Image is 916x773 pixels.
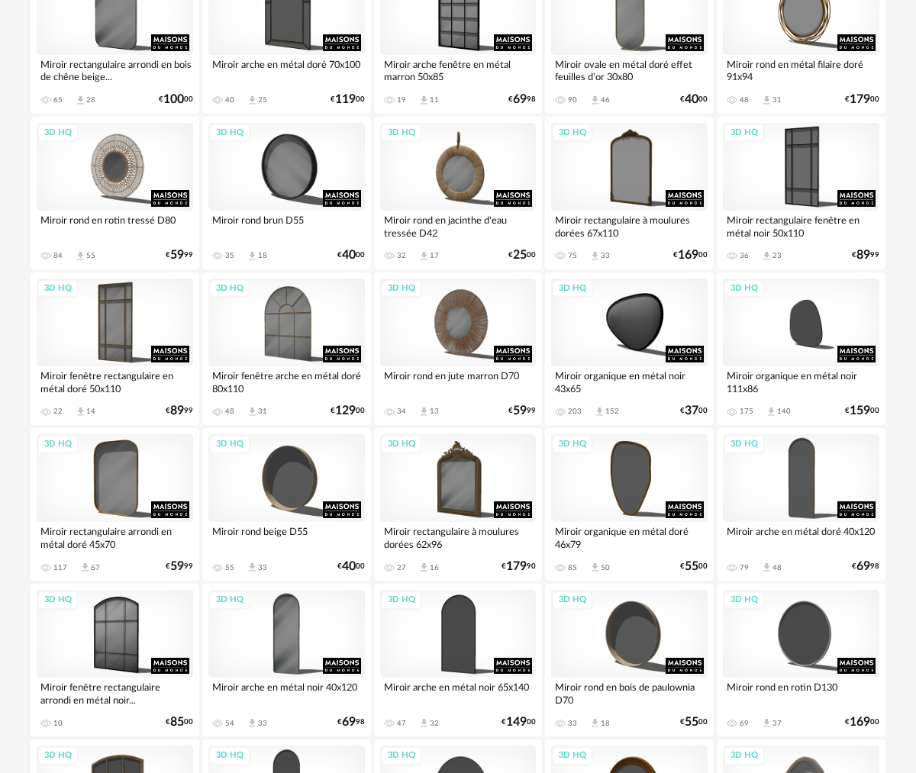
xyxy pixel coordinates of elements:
div: Miroir arche en métal doré 70x100 [208,55,365,85]
div: 16 [430,563,439,572]
div: 3D HQ [209,746,250,765]
span: 59 [170,562,184,572]
div: € 00 [845,95,879,105]
a: 3D HQ Miroir rond brun D55 35 Download icon 18 €4000 [202,117,371,269]
div: € 99 [166,250,193,260]
div: € 00 [508,250,536,260]
div: Miroir rond en métal filaire doré 91x94 [723,55,879,85]
div: Miroir rond en rotin tressé D80 [37,211,193,241]
span: 25 [513,250,527,260]
div: 40 [225,95,234,105]
span: 69 [342,717,356,727]
span: Download icon [418,717,430,729]
div: 3D HQ [381,279,422,298]
div: Miroir ovale en métal doré effet feuilles d'or 30x80 [551,55,708,85]
span: Download icon [761,717,772,729]
a: 3D HQ Miroir rond en rotin D130 69 Download icon 37 €16900 [717,584,885,736]
div: 140 [777,407,791,416]
span: Download icon [418,250,430,262]
div: 3D HQ [724,435,765,454]
div: Miroir fenêtre arche en métal doré 80x110 [208,366,365,397]
span: Download icon [589,250,601,262]
div: 32 [397,251,406,260]
div: 36 [740,251,749,260]
div: 25 [258,95,267,105]
span: Download icon [418,562,430,573]
a: 3D HQ Miroir organique en métal noir 43x65 203 Download icon 152 €3700 [545,272,714,425]
span: Download icon [761,250,772,262]
span: 40 [342,562,356,572]
div: 3D HQ [37,124,79,143]
div: 3D HQ [552,591,593,610]
div: € 98 [852,562,879,572]
div: 90 [568,95,577,105]
div: € 99 [508,406,536,416]
div: € 00 [680,562,708,572]
div: 35 [225,251,234,260]
div: Miroir rond en jute marron D70 [380,366,537,397]
div: 23 [772,251,782,260]
div: € 00 [166,717,193,727]
a: 3D HQ Miroir organique en métal doré 46x79 85 Download icon 50 €5500 [545,428,714,581]
div: Miroir arche en métal noir 40x120 [208,678,365,708]
div: 18 [258,251,267,260]
div: 13 [430,407,439,416]
div: Miroir rectangulaire arrondi en métal doré 45x70 [37,522,193,552]
a: 3D HQ Miroir organique en métal noir 111x86 175 Download icon 140 €15900 [717,272,885,425]
span: 59 [170,250,184,260]
div: Miroir rond en jacinthe d'eau tressée D42 [380,211,537,241]
span: Download icon [247,406,258,417]
div: Miroir rond en bois de paulownia D70 [551,678,708,708]
div: Miroir rond brun D55 [208,211,365,241]
div: 3D HQ [37,591,79,610]
div: 34 [397,407,406,416]
div: Miroir rectangulaire à moulures dorées 67x110 [551,211,708,241]
div: 3D HQ [381,591,422,610]
div: 3D HQ [37,435,79,454]
span: Download icon [418,406,430,417]
div: 3D HQ [209,124,250,143]
div: 48 [772,563,782,572]
span: Download icon [247,95,258,106]
div: 46 [601,95,610,105]
span: Download icon [594,406,605,417]
div: Miroir fenêtre rectangulaire arrondi en métal noir... [37,678,193,708]
div: € 00 [337,562,365,572]
div: 75 [568,251,577,260]
span: 69 [856,562,870,572]
div: 3D HQ [209,279,250,298]
div: € 99 [852,250,879,260]
span: 89 [856,250,870,260]
div: Miroir rond beige D55 [208,522,365,552]
span: 55 [685,562,698,572]
div: 14 [86,407,95,416]
div: Miroir arche fenêtre en métal marron 50x85 [380,55,537,85]
span: 59 [513,406,527,416]
a: 3D HQ Miroir rond en jute marron D70 34 Download icon 13 €5999 [374,272,543,425]
div: 48 [740,95,749,105]
div: 48 [225,407,234,416]
div: 84 [53,251,63,260]
div: 3D HQ [37,746,79,765]
a: 3D HQ Miroir fenêtre rectangulaire en métal doré 50x110 22 Download icon 14 €8999 [31,272,199,425]
span: Download icon [79,562,91,573]
span: 40 [685,95,698,105]
a: 3D HQ Miroir rectangulaire à moulures dorées 67x110 75 Download icon 33 €16900 [545,117,714,269]
div: 65 [53,95,63,105]
div: 31 [772,95,782,105]
span: Download icon [761,95,772,106]
div: 19 [397,95,406,105]
div: € 98 [337,717,365,727]
a: 3D HQ Miroir arche en métal noir 40x120 54 Download icon 33 €6998 [202,584,371,736]
span: Download icon [247,250,258,262]
div: 27 [397,563,406,572]
div: € 99 [166,562,193,572]
div: 3D HQ [209,591,250,610]
span: Download icon [589,562,601,573]
span: 37 [685,406,698,416]
div: € 00 [331,95,365,105]
div: € 99 [166,406,193,416]
span: Download icon [761,562,772,573]
div: 203 [568,407,582,416]
span: 129 [335,406,356,416]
